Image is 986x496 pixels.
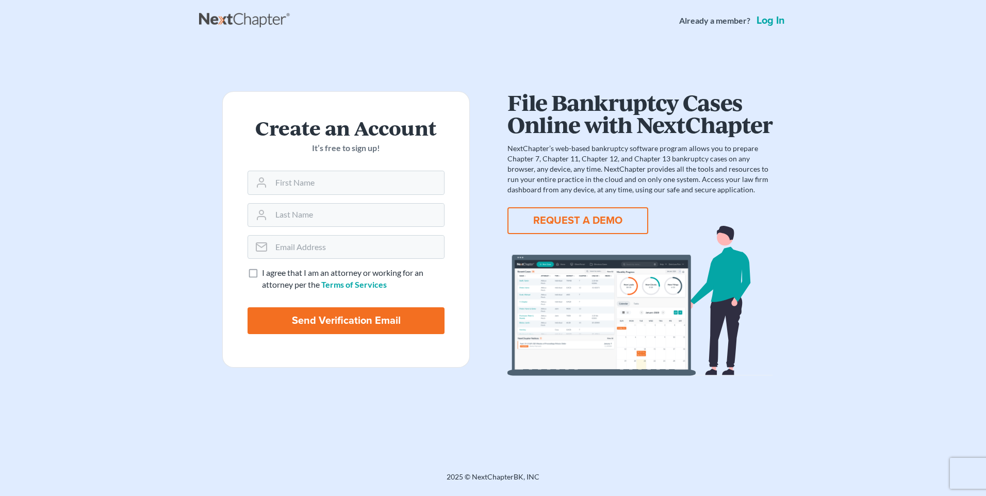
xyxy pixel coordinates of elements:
[248,117,445,138] h2: Create an Account
[507,226,773,376] img: dashboard-867a026336fddd4d87f0941869007d5e2a59e2bc3a7d80a2916e9f42c0117099.svg
[507,207,648,234] button: REQUEST A DEMO
[271,236,444,258] input: Email Address
[507,91,773,135] h1: File Bankruptcy Cases Online with NextChapter
[679,15,750,27] strong: Already a member?
[271,171,444,194] input: First Name
[262,268,423,289] span: I agree that I am an attorney or working for an attorney per the
[271,204,444,226] input: Last Name
[507,143,773,195] p: NextChapter’s web-based bankruptcy software program allows you to prepare Chapter 7, Chapter 11, ...
[248,307,445,334] input: Send Verification Email
[321,279,387,289] a: Terms of Services
[754,15,787,26] a: Log in
[199,472,787,490] div: 2025 © NextChapterBK, INC
[248,142,445,154] p: It’s free to sign up!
